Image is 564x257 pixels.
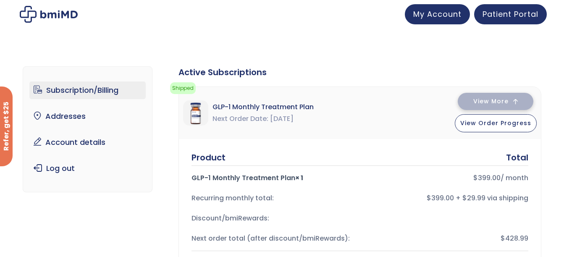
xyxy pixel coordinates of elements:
[29,81,146,99] a: Subscription/Billing
[473,99,509,104] span: View More
[413,9,462,19] span: My Account
[367,172,528,184] div: / month
[191,212,353,224] div: Discount/bmiRewards:
[483,9,538,19] span: Patient Portal
[170,82,196,94] span: Shipped
[191,172,353,184] div: GLP-1 Monthly Treatment Plan
[212,113,268,125] span: Next Order Date
[29,108,146,125] a: Addresses
[191,192,353,204] div: Recurring monthly total:
[460,119,531,127] span: View Order Progress
[212,101,314,113] span: GLP-1 Monthly Treatment Plan
[191,233,353,244] div: Next order total (after discount/bmiRewards):
[23,66,152,192] nav: Account pages
[455,114,537,132] button: View Order Progress
[405,4,470,24] a: My Account
[29,134,146,151] a: Account details
[29,160,146,177] a: Log out
[178,66,541,78] div: Active Subscriptions
[473,173,478,183] span: $
[367,192,528,204] div: $399.00 + $29.99 via shipping
[473,173,501,183] bdi: 399.00
[270,113,294,125] span: [DATE]
[295,173,303,183] strong: × 1
[191,152,226,163] div: Product
[474,4,547,24] a: Patient Portal
[367,233,528,244] div: $428.99
[506,152,528,163] div: Total
[183,100,208,126] img: GLP-1 Monthly Treatment Plan
[20,6,78,23] img: My account
[458,93,533,110] button: View More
